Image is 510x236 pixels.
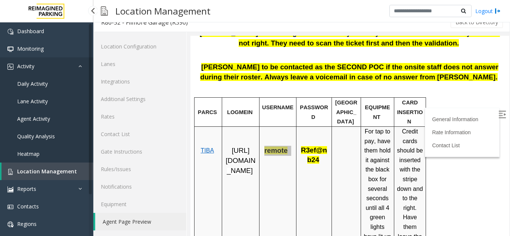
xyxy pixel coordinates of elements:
[242,107,269,113] a: Contact List
[174,92,201,232] span: For tap to pay, have them hold it against the black box for several seconds until all 4 green lig...
[17,168,77,175] span: Location Management
[17,115,50,122] span: Agent Activity
[93,195,186,213] a: Equipment
[17,45,44,52] span: Monitoring
[101,18,188,27] div: R86-52 - Filmore Garage (R390)
[101,2,108,20] img: pageIcon
[93,38,186,55] a: Location Configuration
[7,64,13,70] img: 'icon'
[93,125,186,143] a: Contact List
[7,169,13,175] img: 'icon'
[7,46,13,52] img: 'icon'
[206,64,232,89] span: CARD INSERTION
[495,7,501,15] img: logout
[17,63,34,70] span: Activity
[17,28,44,35] span: Dashboard
[35,112,65,138] a: [URL][DOMAIN_NAME]
[93,55,186,73] a: Lanes
[95,213,186,230] a: Agent Page Preview
[112,2,214,20] h3: Location Management
[93,90,186,108] a: Additional Settings
[17,133,55,140] span: Quality Analysis
[93,73,186,90] a: Integrations
[17,150,40,157] span: Heatmap
[10,27,308,45] span: [PERSON_NAME] to be contacted as the SECOND POC if the onsite staff does not answer during their ...
[111,110,137,128] span: R3ef@nb24
[7,73,27,79] span: PARCS
[174,69,200,84] span: EQUIPMENT
[308,75,315,82] img: Open/Close Sidebar Menu
[145,64,167,89] span: [GEOGRAPHIC_DATA]
[7,186,13,192] img: 'icon'
[35,111,65,138] span: [URL][DOMAIN_NAME]
[7,204,13,210] img: 'icon'
[242,81,288,86] a: General Information
[17,80,48,87] span: Daily Activity
[109,69,138,84] span: PASSWORD
[7,221,13,227] img: 'icon'
[93,178,186,195] a: Notifications
[93,143,186,160] a: Gate Instructions
[74,111,97,119] span: remote
[451,17,503,28] button: Back to Directory
[10,111,24,118] a: TIBA
[17,185,36,192] span: Reports
[37,73,62,79] span: LOGMEIN
[1,163,93,180] a: Location Management
[17,203,39,210] span: Contacts
[7,29,13,35] img: 'icon'
[93,108,186,125] a: Rates
[17,220,37,227] span: Regions
[242,94,280,100] a: Rate Information
[93,160,186,178] a: Rules/Issues
[475,7,501,15] a: Logout
[17,98,48,105] span: Lane Activity
[72,69,103,75] span: USERNAME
